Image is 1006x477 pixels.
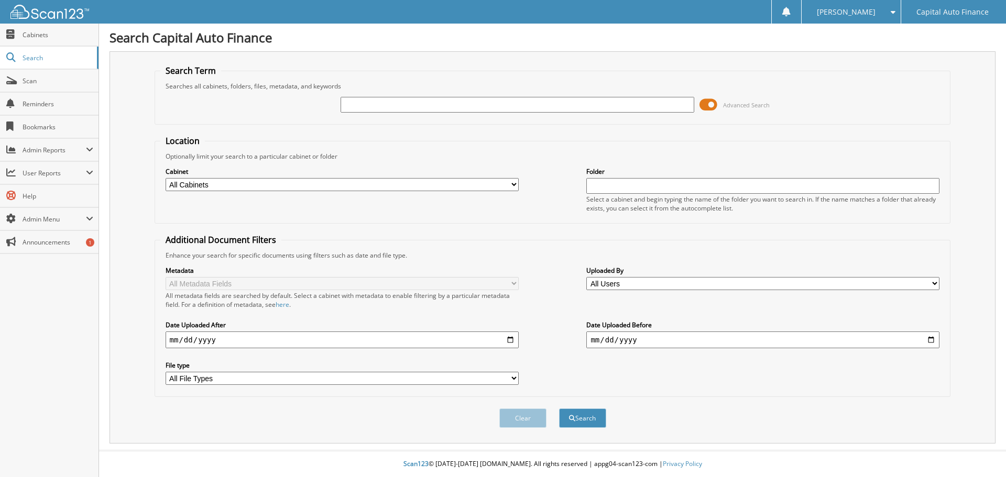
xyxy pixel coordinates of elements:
label: Cabinet [166,167,519,176]
a: Privacy Policy [663,459,702,468]
div: 1 [86,238,94,247]
div: Select a cabinet and begin typing the name of the folder you want to search in. If the name match... [586,195,939,213]
label: Uploaded By [586,266,939,275]
label: Date Uploaded After [166,320,519,329]
label: Date Uploaded Before [586,320,939,329]
legend: Additional Document Filters [160,234,281,246]
span: [PERSON_NAME] [817,9,876,15]
span: Cabinets [23,30,93,39]
span: Admin Menu [23,215,86,224]
h1: Search Capital Auto Finance [110,29,996,46]
span: Scan [23,76,93,85]
label: File type [166,361,519,370]
div: © [DATE]-[DATE] [DOMAIN_NAME]. All rights reserved | appg04-scan123-com | [99,451,1006,477]
span: Capital Auto Finance [916,9,989,15]
img: scan123-logo-white.svg [10,5,89,19]
button: Clear [499,408,546,428]
legend: Location [160,135,205,147]
label: Folder [586,167,939,176]
span: Scan123 [403,459,429,468]
legend: Search Term [160,65,221,76]
span: Admin Reports [23,146,86,154]
span: Announcements [23,238,93,247]
div: All metadata fields are searched by default. Select a cabinet with metadata to enable filtering b... [166,291,519,309]
span: User Reports [23,169,86,178]
span: Search [23,53,92,62]
input: start [166,331,519,348]
label: Metadata [166,266,519,275]
div: Optionally limit your search to a particular cabinet or folder [160,152,945,161]
span: Bookmarks [23,123,93,131]
div: Searches all cabinets, folders, files, metadata, and keywords [160,82,945,91]
span: Help [23,192,93,201]
span: Reminders [23,99,93,108]
div: Enhance your search for specific documents using filters such as date and file type. [160,251,945,260]
span: Advanced Search [723,101,770,109]
button: Search [559,408,606,428]
a: here [276,300,289,309]
input: end [586,331,939,348]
